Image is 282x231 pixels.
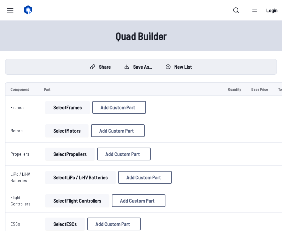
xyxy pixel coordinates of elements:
button: Add Custom Part [112,194,165,207]
a: SelectESCs [44,218,86,230]
a: SelectFlight Controllers [44,194,111,207]
a: ESCs [11,221,20,227]
a: Login [264,4,279,17]
td: Base Price [246,82,273,96]
span: Add Custom Part [105,151,140,157]
a: Flight Controllers [11,195,31,206]
td: Component [5,82,39,96]
td: Quantity [223,82,246,96]
button: SelectESCs [45,218,85,230]
span: Add Custom Part [126,175,161,180]
button: Share [85,62,116,72]
span: Add Custom Part [101,105,135,110]
h1: Quad Builder [8,28,274,43]
button: Add Custom Part [91,124,145,137]
a: LiPo / LiHV Batteries [11,171,30,183]
a: SelectLiPo / LiHV Batteries [44,171,117,184]
button: SelectPropellers [45,148,95,160]
button: New List [160,62,197,72]
span: Add Custom Part [99,128,134,133]
button: Add Custom Part [118,171,172,184]
a: Frames [11,104,25,110]
a: SelectFrames [44,101,91,114]
a: Motors [11,128,23,133]
button: Add Custom Part [97,148,151,160]
button: SelectFrames [45,101,90,114]
a: SelectMotors [44,124,90,137]
a: SelectPropellers [44,148,96,160]
button: SelectLiPo / LiHV Batteries [45,171,116,184]
button: Add Custom Part [87,218,141,230]
td: Part [39,82,223,96]
button: Add Custom Part [92,101,146,114]
button: SelectMotors [45,124,88,137]
span: Add Custom Part [95,221,130,227]
a: Propellers [11,151,29,157]
button: Save as... [119,62,157,72]
span: Add Custom Part [120,198,155,203]
button: SelectFlight Controllers [45,194,109,207]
